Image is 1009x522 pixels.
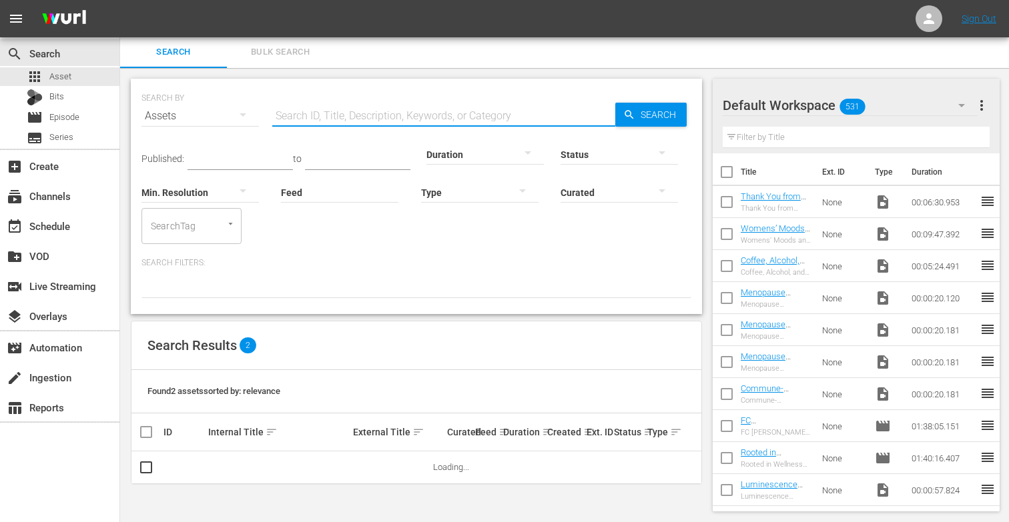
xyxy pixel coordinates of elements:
td: None [817,186,870,218]
p: Search Filters: [141,257,691,269]
td: 00:09:47.392 [906,218,980,250]
span: sort [412,426,424,438]
span: Episode [875,418,891,434]
td: None [817,314,870,346]
div: Thank You from [PERSON_NAME] [741,204,811,213]
span: Video [875,386,891,402]
span: Video [875,290,891,306]
span: Video [875,354,891,370]
div: Status [614,424,643,440]
td: None [817,474,870,506]
span: sort [542,426,554,438]
button: Open [224,217,237,230]
div: Internal Title [208,424,349,440]
div: External Title [353,424,444,440]
th: Ext. ID [814,153,867,191]
span: Reports [7,400,23,416]
span: Episode [875,450,891,466]
button: Search [615,103,687,127]
span: Asset [27,69,43,85]
a: Menopause Awareness Month Promo Option 2 [741,319,809,349]
td: 00:00:20.181 [906,314,980,346]
span: Video [875,322,891,338]
td: None [817,410,870,442]
span: to [293,153,302,164]
span: reorder [980,353,996,369]
a: Menopause Awareness Month Promo Option 3 [741,287,809,317]
span: reorder [980,449,996,465]
span: Create [7,159,23,175]
span: reorder [980,289,996,305]
span: Overlays [7,309,23,325]
a: Thank You from [PERSON_NAME] [741,191,806,211]
span: reorder [980,257,996,273]
span: Live Streaming [7,279,23,295]
span: Search [128,45,219,60]
div: Womens’ Moods and Hormones [741,236,811,245]
td: 00:05:24.491 [906,250,980,282]
span: sort [266,426,278,438]
div: Rooted in Wellness [PERSON_NAME] EP 6 [741,460,811,469]
span: VOD [7,249,23,265]
span: Bits [49,90,64,103]
div: Ext. ID [587,427,611,437]
span: sort [498,426,511,438]
span: more_vert [974,97,990,113]
td: 00:00:20.120 [906,282,980,314]
span: Asset [49,70,71,83]
div: ID [163,427,204,437]
span: Search [7,46,23,62]
div: Commune- Navigating Perimenopause and Menopause Next On [741,396,811,405]
span: Episode [27,109,43,125]
td: None [817,218,870,250]
div: Bits [27,89,43,105]
span: Schedule [7,219,23,235]
div: Menopause Awareness Month Promo Option 2 [741,332,811,341]
img: ans4CAIJ8jUAAAAAAAAAAAAAAAAAAAAAAAAgQb4GAAAAAAAAAAAAAAAAAAAAAAAAJMjXAAAAAAAAAAAAAAAAAAAAAAAAgAT5G... [32,3,96,35]
div: Menopause Awareness Month Promo Option 3 [741,300,811,309]
span: Video [875,482,891,498]
span: Automation [7,340,23,356]
span: Search [635,103,687,127]
th: Type [867,153,904,191]
div: Menopause Awareness Month Promo Option 1 [741,364,811,373]
span: Channels [7,189,23,205]
a: Coffee, Alcohol, and Women’s Gut Health [741,255,807,285]
span: reorder [980,225,996,241]
td: None [817,250,870,282]
span: 531 [839,93,865,121]
td: 00:06:30.953 [906,186,980,218]
div: Duration [503,424,544,440]
div: Assets [141,97,259,135]
div: Coffee, Alcohol, and Women’s Gut Health [741,268,811,277]
span: Published: [141,153,184,164]
span: reorder [980,481,996,497]
span: 2 [240,337,256,353]
td: 00:00:20.181 [906,378,980,410]
span: Loading... [433,462,469,472]
a: Menopause Awareness Month Promo Option 1 [741,351,809,381]
span: reorder [980,385,996,401]
div: FC [PERSON_NAME] EP 10 [741,428,811,437]
span: reorder [980,417,996,433]
td: None [817,378,870,410]
span: Video [875,258,891,274]
th: Title [741,153,814,191]
span: Found 2 assets sorted by: relevance [147,386,280,396]
td: None [817,442,870,474]
span: Episode [49,111,79,124]
span: reorder [980,321,996,337]
span: Series [27,130,43,146]
span: Search Results [147,337,237,353]
th: Duration [904,153,984,191]
span: sort [583,426,595,438]
button: more_vert [974,89,990,121]
a: Womens’ Moods and Hormones [741,223,810,243]
span: sort [643,426,655,438]
a: FC [PERSON_NAME] [S1E10] (Inner Strength) [741,415,805,455]
td: 00:00:20.181 [906,346,980,378]
span: menu [8,11,24,27]
div: Type [647,424,665,440]
span: Video [875,194,891,210]
div: Curated [447,427,471,437]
